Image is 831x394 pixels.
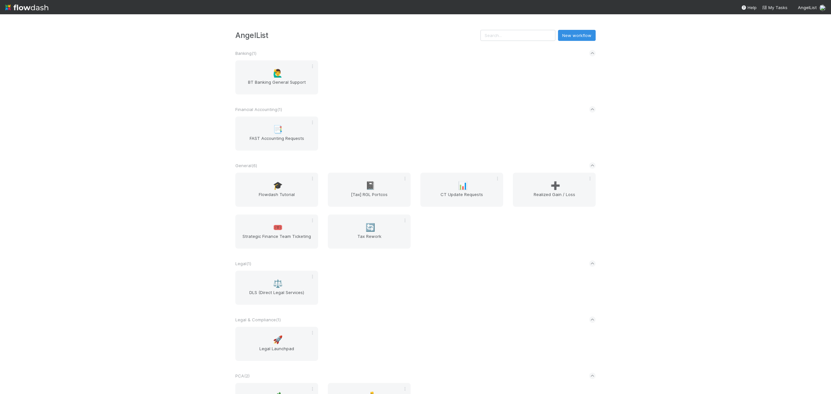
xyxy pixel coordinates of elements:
[235,163,257,168] span: General ( 6 )
[235,215,318,249] a: 🎟️Strategic Finance Team Ticketing
[273,69,283,78] span: 🙋‍♂️
[273,336,283,344] span: 🚀
[458,181,468,190] span: 📊
[238,191,316,204] span: Flowdash Tutorial
[366,181,375,190] span: 📓
[238,345,316,358] span: Legal Launchpad
[762,5,788,10] span: My Tasks
[235,373,250,378] span: PCA ( 2 )
[273,181,283,190] span: 🎓
[328,215,411,249] a: 🔄Tax Rework
[235,317,281,322] span: Legal & Compliance ( 1 )
[238,135,316,148] span: FAST Accounting Requests
[330,233,408,246] span: Tax Rework
[798,5,817,10] span: AngelList
[558,30,596,41] button: New workflow
[273,279,283,288] span: ⚖️
[235,327,318,361] a: 🚀Legal Launchpad
[235,107,282,112] span: Financial Accounting ( 1 )
[819,5,826,11] img: avatar_bc42736a-3f00-4d10-a11d-d22e63cdc729.png
[420,173,503,207] a: 📊CT Update Requests
[423,191,501,204] span: CT Update Requests
[238,233,316,246] span: Strategic Finance Team Ticketing
[330,191,408,204] span: [Tax] RGL Portcos
[741,4,757,11] div: Help
[762,4,788,11] a: My Tasks
[238,289,316,302] span: DLS (Direct Legal Services)
[515,191,593,204] span: Realized Gain / Loss
[273,125,283,134] span: 📑
[273,223,283,232] span: 🎟️
[235,31,480,40] h3: AngelList
[235,60,318,94] a: 🙋‍♂️BT Banking General Support
[235,173,318,207] a: 🎓Flowdash Tutorial
[366,223,375,232] span: 🔄
[235,261,251,266] span: Legal ( 1 )
[328,173,411,207] a: 📓[Tax] RGL Portcos
[5,2,48,13] img: logo-inverted-e16ddd16eac7371096b0.svg
[235,117,318,151] a: 📑FAST Accounting Requests
[480,30,555,41] input: Search...
[235,51,256,56] span: Banking ( 1 )
[238,79,316,92] span: BT Banking General Support
[513,173,596,207] a: ➕Realized Gain / Loss
[551,181,560,190] span: ➕
[235,271,318,305] a: ⚖️DLS (Direct Legal Services)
